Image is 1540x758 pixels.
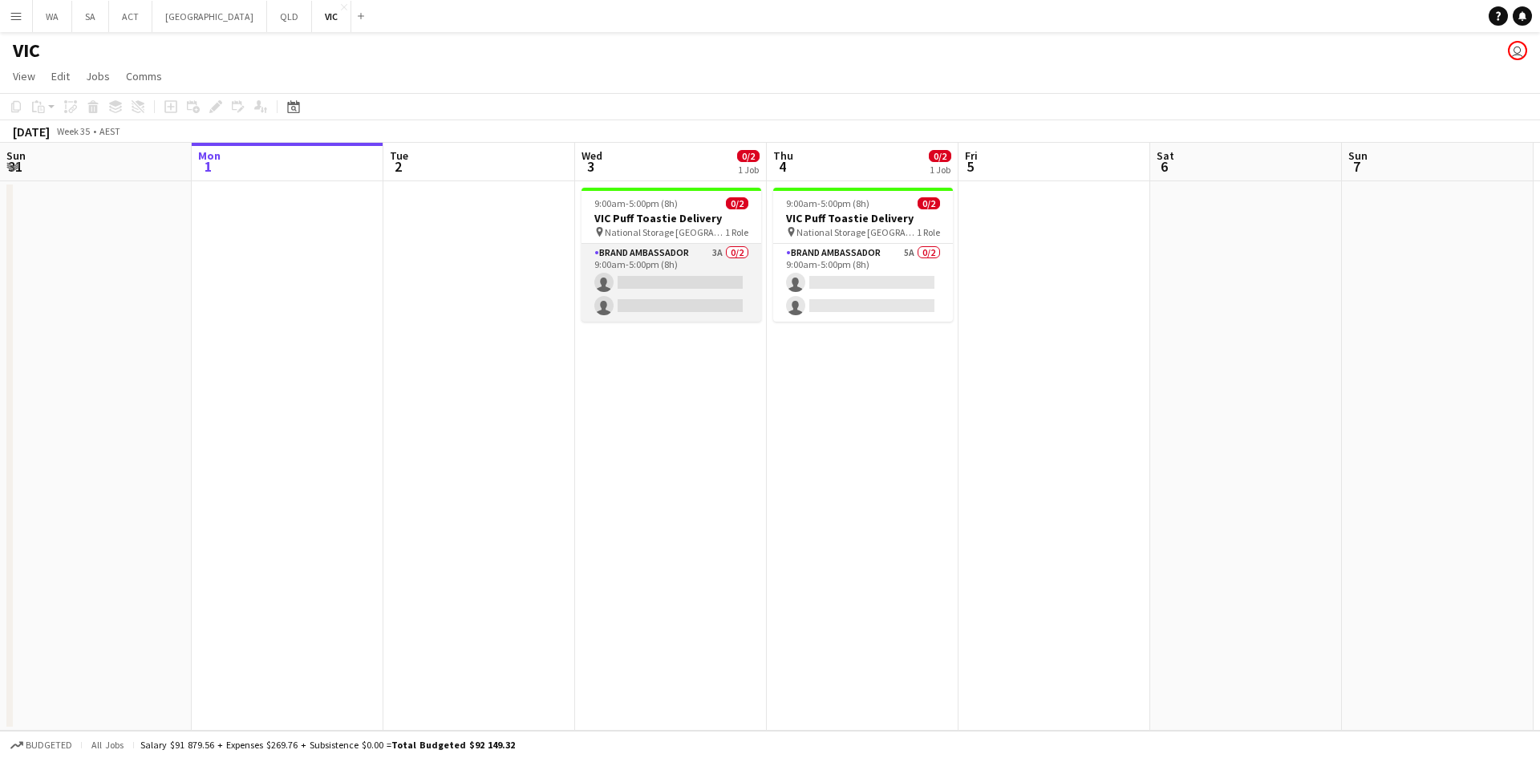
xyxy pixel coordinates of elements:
[605,226,725,238] span: National Storage [GEOGRAPHIC_DATA]
[773,244,953,322] app-card-role: Brand Ambassador5A0/29:00am-5:00pm (8h)
[773,148,793,163] span: Thu
[1508,41,1527,60] app-user-avatar: Declan Murray
[771,157,793,176] span: 4
[594,197,678,209] span: 9:00am-5:00pm (8h)
[1157,148,1174,163] span: Sat
[53,125,93,137] span: Week 35
[86,69,110,83] span: Jobs
[196,157,221,176] span: 1
[773,188,953,322] app-job-card: 9:00am-5:00pm (8h)0/2VIC Puff Toastie Delivery National Storage [GEOGRAPHIC_DATA]1 RoleBrand Amba...
[312,1,351,32] button: VIC
[109,1,152,32] button: ACT
[582,244,761,322] app-card-role: Brand Ambassador3A0/29:00am-5:00pm (8h)
[6,148,26,163] span: Sun
[582,211,761,225] h3: VIC Puff Toastie Delivery
[126,69,162,83] span: Comms
[267,1,312,32] button: QLD
[152,1,267,32] button: [GEOGRAPHIC_DATA]
[13,69,35,83] span: View
[725,226,748,238] span: 1 Role
[918,197,940,209] span: 0/2
[4,157,26,176] span: 31
[773,211,953,225] h3: VIC Puff Toastie Delivery
[737,150,760,162] span: 0/2
[88,739,127,751] span: All jobs
[51,69,70,83] span: Edit
[391,739,515,751] span: Total Budgeted $92 149.32
[738,164,759,176] div: 1 Job
[26,740,72,751] span: Budgeted
[582,148,602,163] span: Wed
[198,148,221,163] span: Mon
[33,1,72,32] button: WA
[786,197,869,209] span: 9:00am-5:00pm (8h)
[6,66,42,87] a: View
[726,197,748,209] span: 0/2
[13,39,40,63] h1: VIC
[929,150,951,162] span: 0/2
[917,226,940,238] span: 1 Role
[579,157,602,176] span: 3
[387,157,408,176] span: 2
[796,226,917,238] span: National Storage [GEOGRAPHIC_DATA]
[72,1,109,32] button: SA
[930,164,950,176] div: 1 Job
[13,124,50,140] div: [DATE]
[390,148,408,163] span: Tue
[962,157,978,176] span: 5
[79,66,116,87] a: Jobs
[582,188,761,322] app-job-card: 9:00am-5:00pm (8h)0/2VIC Puff Toastie Delivery National Storage [GEOGRAPHIC_DATA]1 RoleBrand Amba...
[1348,148,1368,163] span: Sun
[8,736,75,754] button: Budgeted
[140,739,515,751] div: Salary $91 879.56 + Expenses $269.76 + Subsistence $0.00 =
[120,66,168,87] a: Comms
[965,148,978,163] span: Fri
[99,125,120,137] div: AEST
[1346,157,1368,176] span: 7
[45,66,76,87] a: Edit
[1154,157,1174,176] span: 6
